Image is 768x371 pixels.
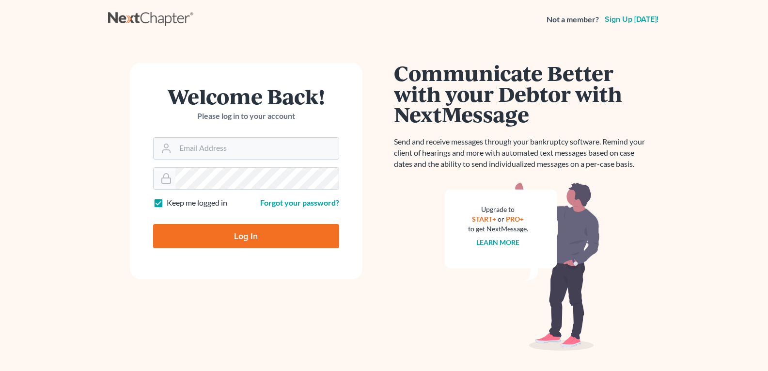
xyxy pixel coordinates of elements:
[260,198,339,207] a: Forgot your password?
[506,215,524,223] a: PRO+
[394,63,651,125] h1: Communicate Better with your Debtor with NextMessage
[153,224,339,248] input: Log In
[153,86,339,107] h1: Welcome Back!
[468,205,528,214] div: Upgrade to
[445,181,600,351] img: nextmessage_bg-59042aed3d76b12b5cd301f8e5b87938c9018125f34e5fa2b7a6b67550977c72.svg
[394,136,651,170] p: Send and receive messages through your bankruptcy software. Remind your client of hearings and mo...
[603,16,660,23] a: Sign up [DATE]!
[476,238,519,246] a: Learn more
[472,215,496,223] a: START+
[547,14,599,25] strong: Not a member?
[468,224,528,234] div: to get NextMessage.
[153,111,339,122] p: Please log in to your account
[498,215,504,223] span: or
[175,138,339,159] input: Email Address
[167,197,227,209] label: Keep me logged in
